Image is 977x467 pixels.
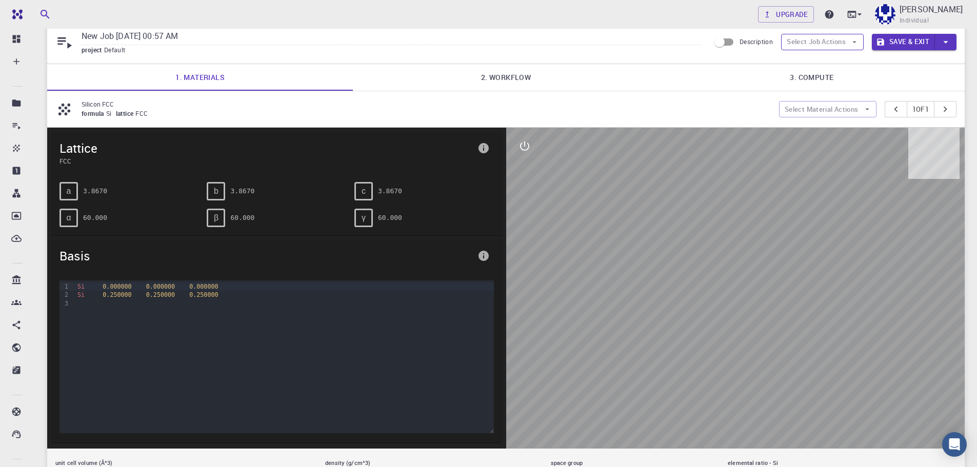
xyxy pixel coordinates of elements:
span: α [66,213,71,222]
span: a [67,187,71,196]
img: Burçin Türkmenoğlu [875,4,895,25]
a: 3. Compute [659,64,965,91]
pre: 60.000 [230,209,254,227]
span: Si [106,109,116,117]
div: pager [885,101,957,117]
span: Si [77,291,85,298]
span: lattice [116,109,136,117]
a: Upgrade [758,6,814,23]
button: 1of1 [907,101,935,117]
span: β [214,213,218,222]
div: 3 [59,299,70,308]
span: c [362,187,366,196]
div: Open Intercom Messenger [942,432,967,457]
a: 2. Workflow [353,64,659,91]
pre: 60.000 [83,209,107,227]
span: Default [104,46,130,54]
span: 0.250000 [189,291,218,298]
span: project [82,46,104,54]
span: Description [740,37,773,46]
p: [PERSON_NAME] [900,3,963,15]
div: 2 [59,291,70,299]
span: Basis [59,248,473,264]
pre: 3.8670 [378,182,402,200]
button: info [473,138,494,158]
span: Destek [21,7,52,16]
span: 0.000000 [146,283,175,290]
span: γ [362,213,366,222]
button: info [473,246,494,266]
span: FCC [135,109,152,117]
pre: 3.8670 [83,182,107,200]
span: formula [82,109,106,117]
pre: 60.000 [378,209,402,227]
span: 0.250000 [103,291,131,298]
button: Select Job Actions [781,34,864,50]
p: Silicon FCC [82,99,771,109]
button: Select Material Actions [779,101,876,117]
span: FCC [59,156,473,166]
span: Lattice [59,140,473,156]
span: 0.000000 [103,283,131,290]
img: logo [8,9,23,19]
button: Save & Exit [872,34,935,50]
span: Si [77,283,85,290]
div: 1 [59,282,70,291]
a: 1. Materials [47,64,353,91]
span: 0.250000 [146,291,175,298]
span: Individual [900,15,929,26]
pre: 3.8670 [230,182,254,200]
span: 0.000000 [189,283,218,290]
span: b [214,187,218,196]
